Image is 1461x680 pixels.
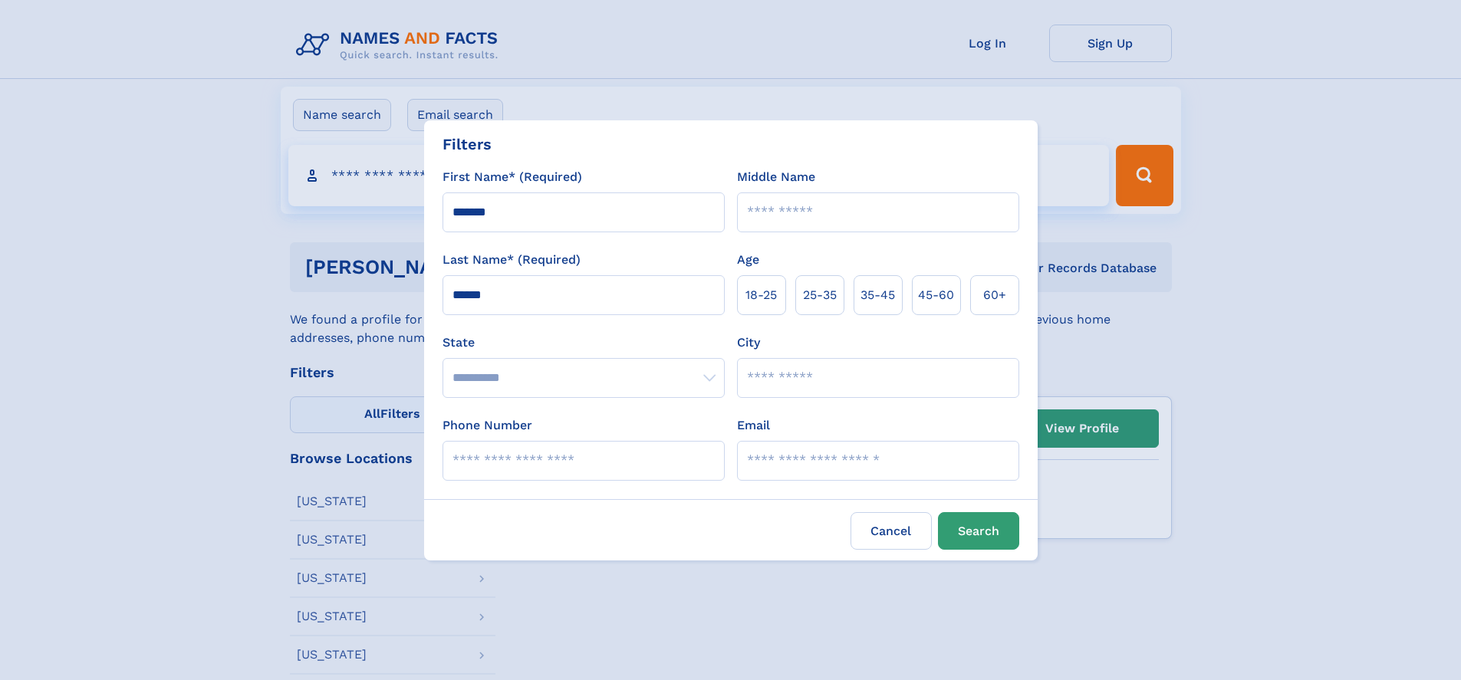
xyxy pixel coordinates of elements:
[443,333,725,352] label: State
[737,416,770,435] label: Email
[851,512,932,550] label: Cancel
[443,251,581,269] label: Last Name* (Required)
[918,286,954,304] span: 45‑60
[737,168,815,186] label: Middle Name
[737,251,759,269] label: Age
[803,286,837,304] span: 25‑35
[938,512,1019,550] button: Search
[443,133,492,156] div: Filters
[443,168,582,186] label: First Name* (Required)
[443,416,532,435] label: Phone Number
[983,286,1006,304] span: 60+
[860,286,895,304] span: 35‑45
[745,286,777,304] span: 18‑25
[737,333,760,352] label: City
